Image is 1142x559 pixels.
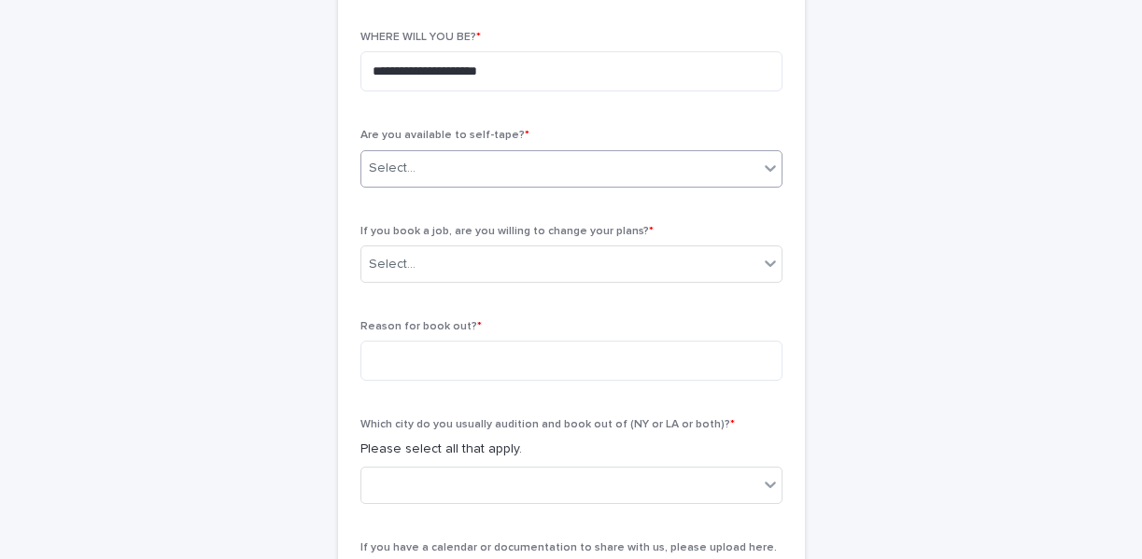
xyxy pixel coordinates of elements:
[360,440,782,459] p: Please select all that apply.
[360,542,777,553] span: If you have a calendar or documentation to share with us, please upload here.
[360,32,481,43] span: WHERE WILL YOU BE?
[369,159,416,178] div: Select...
[360,226,654,237] span: If you book a job, are you willing to change your plans?
[360,130,529,141] span: Are you available to self-tape?
[360,419,735,430] span: Which city do you usually audition and book out of (NY or LA or both)?
[360,321,482,332] span: Reason for book out?
[369,255,416,274] div: Select...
